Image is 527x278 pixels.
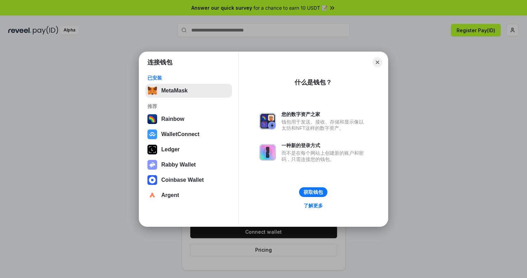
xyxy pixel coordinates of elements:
img: svg+xml,%3Csvg%20width%3D%2228%22%20height%3D%2228%22%20viewBox%3D%220%200%2028%2028%22%20fill%3D... [147,175,157,185]
div: 一种新的登录方式 [281,142,367,149]
div: 推荐 [147,103,230,109]
div: 获取钱包 [304,189,323,195]
div: 您的数字资产之家 [281,111,367,117]
button: Rabby Wallet [145,158,232,172]
div: Argent [161,192,179,198]
div: Ledger [161,146,180,153]
button: Close [373,57,382,67]
div: Coinbase Wallet [161,177,204,183]
button: WalletConnect [145,127,232,141]
div: 钱包用于发送、接收、存储和显示像以太坊和NFT这样的数字资产。 [281,119,367,131]
img: svg+xml,%3Csvg%20width%3D%22120%22%20height%3D%22120%22%20viewBox%3D%220%200%20120%20120%22%20fil... [147,114,157,124]
div: 已安装 [147,75,230,81]
div: 了解更多 [304,203,323,209]
button: Argent [145,188,232,202]
img: svg+xml,%3Csvg%20width%3D%2228%22%20height%3D%2228%22%20viewBox%3D%220%200%2028%2028%22%20fill%3D... [147,129,157,139]
button: Ledger [145,143,232,156]
button: Coinbase Wallet [145,173,232,187]
div: MetaMask [161,88,188,94]
img: svg+xml,%3Csvg%20fill%3D%22none%22%20height%3D%2233%22%20viewBox%3D%220%200%2035%2033%22%20width%... [147,86,157,96]
h1: 连接钱包 [147,58,172,66]
img: svg+xml,%3Csvg%20xmlns%3D%22http%3A%2F%2Fwww.w3.org%2F2000%2Fsvg%22%20fill%3D%22none%22%20viewBox... [147,160,157,170]
div: Rabby Wallet [161,162,196,168]
div: 什么是钱包？ [295,78,332,87]
div: 而不是在每个网站上创建新的账户和密码，只需连接您的钱包。 [281,150,367,162]
div: WalletConnect [161,131,200,137]
a: 了解更多 [299,201,327,210]
div: Rainbow [161,116,184,122]
button: 获取钱包 [299,187,327,197]
img: svg+xml,%3Csvg%20width%3D%2228%22%20height%3D%2228%22%20viewBox%3D%220%200%2028%2028%22%20fill%3D... [147,190,157,200]
img: svg+xml,%3Csvg%20xmlns%3D%22http%3A%2F%2Fwww.w3.org%2F2000%2Fsvg%22%20fill%3D%22none%22%20viewBox... [259,113,276,129]
button: Rainbow [145,112,232,126]
img: svg+xml,%3Csvg%20xmlns%3D%22http%3A%2F%2Fwww.w3.org%2F2000%2Fsvg%22%20fill%3D%22none%22%20viewBox... [259,144,276,161]
button: MetaMask [145,84,232,98]
img: svg+xml,%3Csvg%20xmlns%3D%22http%3A%2F%2Fwww.w3.org%2F2000%2Fsvg%22%20width%3D%2228%22%20height%3... [147,145,157,154]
